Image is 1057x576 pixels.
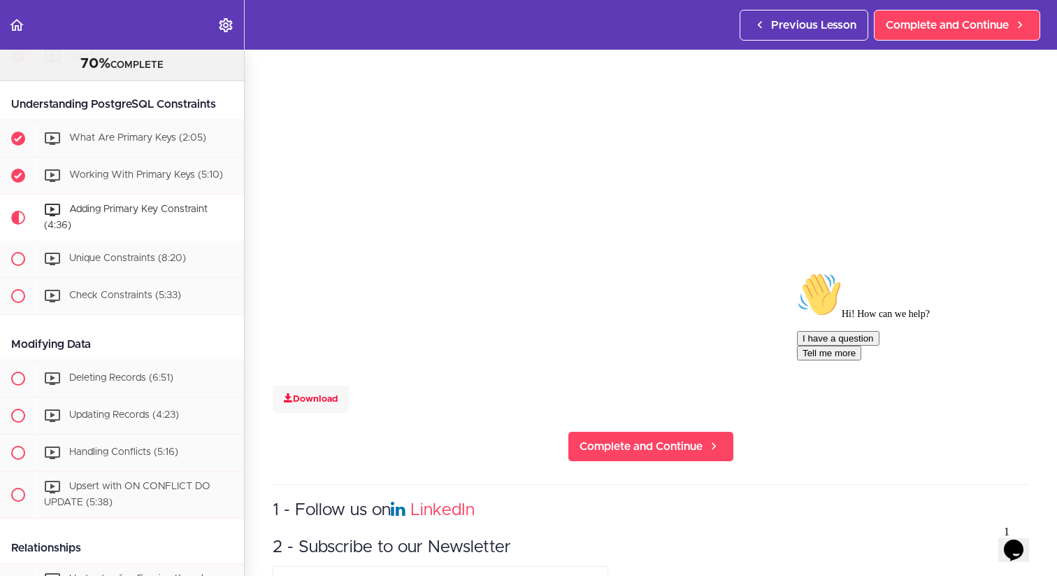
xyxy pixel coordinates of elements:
[69,134,206,143] span: What Are Primary Keys (2:05)
[69,290,181,300] span: Check Constraints (5:33)
[410,502,475,519] a: LinkedIn
[80,57,110,71] span: 70%
[17,55,226,73] div: COMPLETE
[69,373,173,383] span: Deleting Records (6:51)
[217,17,234,34] svg: Settings Menu
[6,6,50,50] img: :wave:
[771,17,856,34] span: Previous Lesson
[886,17,1009,34] span: Complete and Continue
[6,6,257,94] div: 👋Hi! How can we help?I have a questionTell me more
[740,10,868,41] a: Previous Lesson
[273,499,1029,522] h3: 1 - Follow us on
[580,438,703,455] span: Complete and Continue
[273,536,1029,559] h3: 2 - Subscribe to our Newsletter
[6,64,88,79] button: I have a question
[6,42,138,52] span: Hi! How can we help?
[8,17,25,34] svg: Back to course curriculum
[69,410,179,420] span: Updating Records (4:23)
[44,205,208,231] span: Adding Primary Key Constraint (4:36)
[791,267,1043,513] iframe: chat widget
[69,253,186,263] span: Unique Constraints (8:20)
[69,171,223,181] span: Working With Primary Keys (5:10)
[874,10,1040,41] a: Complete and Continue
[44,482,210,507] span: Upsert with ON CONFLICT DO UPDATE (5:38)
[6,79,70,94] button: Tell me more
[568,431,734,462] a: Complete and Continue
[69,447,178,457] span: Handling Conflicts (5:16)
[998,520,1043,562] iframe: chat widget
